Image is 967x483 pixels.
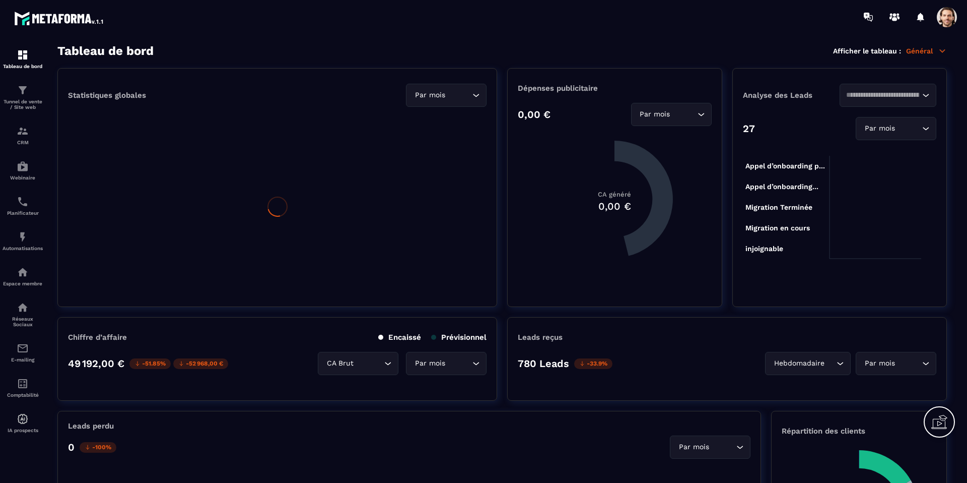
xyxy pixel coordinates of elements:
[518,108,550,120] p: 0,00 €
[17,266,29,278] img: automations
[318,352,398,375] div: Search for option
[68,91,146,100] p: Statistiques globales
[745,203,812,212] tspan: Migration Terminée
[68,441,75,453] p: 0
[412,358,447,369] span: Par mois
[745,183,818,191] tspan: Appel d’onboarding...
[3,392,43,398] p: Comptabilité
[856,352,936,375] div: Search for option
[743,123,755,135] p: 27
[406,352,487,375] div: Search for option
[782,427,936,436] p: Répartition des clients
[406,84,487,107] div: Search for option
[670,436,750,459] div: Search for option
[3,77,43,117] a: formationformationTunnel de vente / Site web
[129,358,171,369] p: -51.85%
[17,49,29,61] img: formation
[672,109,695,120] input: Search for option
[745,162,824,170] tspan: Appel d’onboarding p...
[846,90,920,101] input: Search for option
[17,301,29,314] img: social-network
[833,47,901,55] p: Afficher le tableau :
[3,117,43,153] a: formationformationCRM
[3,99,43,110] p: Tunnel de vente / Site web
[711,442,734,453] input: Search for option
[856,117,936,140] div: Search for option
[772,358,826,369] span: Hebdomadaire
[17,84,29,96] img: formation
[3,175,43,180] p: Webinaire
[3,316,43,327] p: Réseaux Sociaux
[745,245,783,253] tspan: injoignable
[17,413,29,425] img: automations
[862,123,897,134] span: Par mois
[743,91,840,100] p: Analyse des Leads
[745,224,809,232] tspan: Migration en cours
[3,153,43,188] a: automationsautomationsWebinaire
[68,421,114,431] p: Leads perdu
[3,357,43,363] p: E-mailing
[447,358,470,369] input: Search for option
[17,125,29,137] img: formation
[676,442,711,453] span: Par mois
[3,140,43,145] p: CRM
[631,103,712,126] div: Search for option
[906,46,947,55] p: Général
[897,358,920,369] input: Search for option
[3,64,43,69] p: Tableau de bord
[412,90,447,101] span: Par mois
[3,428,43,433] p: IA prospects
[447,90,470,101] input: Search for option
[3,41,43,77] a: formationformationTableau de bord
[173,358,228,369] p: -52 968,00 €
[68,333,127,342] p: Chiffre d’affaire
[3,188,43,223] a: schedulerschedulerPlanificateur
[431,333,487,342] p: Prévisionnel
[3,259,43,294] a: automationsautomationsEspace membre
[378,333,421,342] p: Encaissé
[17,160,29,172] img: automations
[518,357,569,370] p: 780 Leads
[68,357,124,370] p: 49 192,00 €
[3,370,43,405] a: accountantaccountantComptabilité
[17,196,29,208] img: scheduler
[17,342,29,354] img: email
[826,358,834,369] input: Search for option
[574,358,612,369] p: -33.9%
[3,210,43,216] p: Planificateur
[356,358,382,369] input: Search for option
[862,358,897,369] span: Par mois
[518,84,711,93] p: Dépenses publicitaire
[638,109,672,120] span: Par mois
[3,335,43,370] a: emailemailE-mailing
[3,281,43,286] p: Espace membre
[3,223,43,259] a: automationsautomationsAutomatisations
[897,123,920,134] input: Search for option
[324,358,356,369] span: CA Brut
[3,246,43,251] p: Automatisations
[765,352,851,375] div: Search for option
[3,294,43,335] a: social-networksocial-networkRéseaux Sociaux
[80,442,116,453] p: -100%
[57,44,154,58] h3: Tableau de bord
[518,333,563,342] p: Leads reçus
[17,231,29,243] img: automations
[14,9,105,27] img: logo
[840,84,936,107] div: Search for option
[17,378,29,390] img: accountant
